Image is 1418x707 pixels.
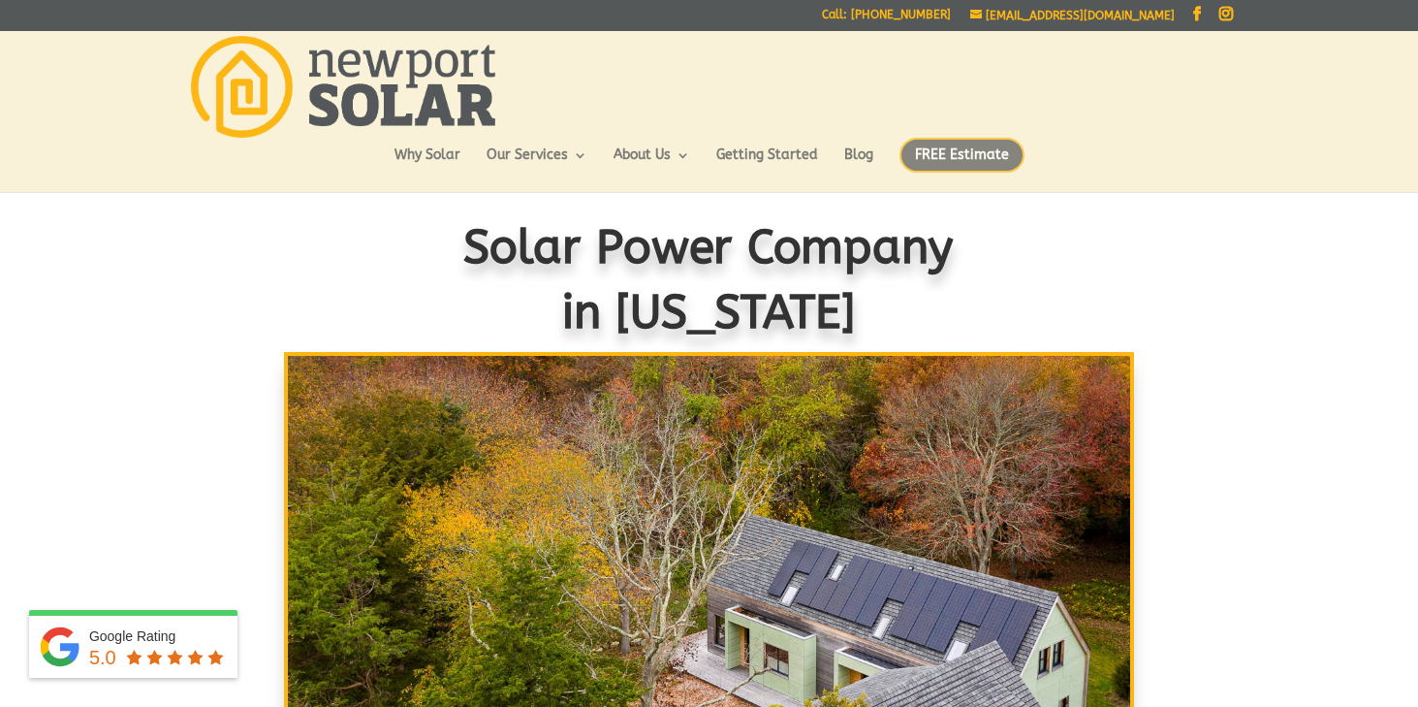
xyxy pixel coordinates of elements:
[614,148,690,181] a: About Us
[89,627,228,646] div: Google Rating
[844,148,873,181] a: Blog
[822,9,951,29] a: Call: [PHONE_NUMBER]
[487,148,587,181] a: Our Services
[394,148,460,181] a: Why Solar
[970,9,1175,22] a: [EMAIL_ADDRESS][DOMAIN_NAME]
[464,220,955,339] span: Solar Power Company in [US_STATE]
[191,36,495,138] img: Newport Solar | Solar Energy Optimized.
[899,138,1024,192] a: FREE Estimate
[89,647,116,668] span: 5.0
[716,148,818,181] a: Getting Started
[899,138,1024,173] span: FREE Estimate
